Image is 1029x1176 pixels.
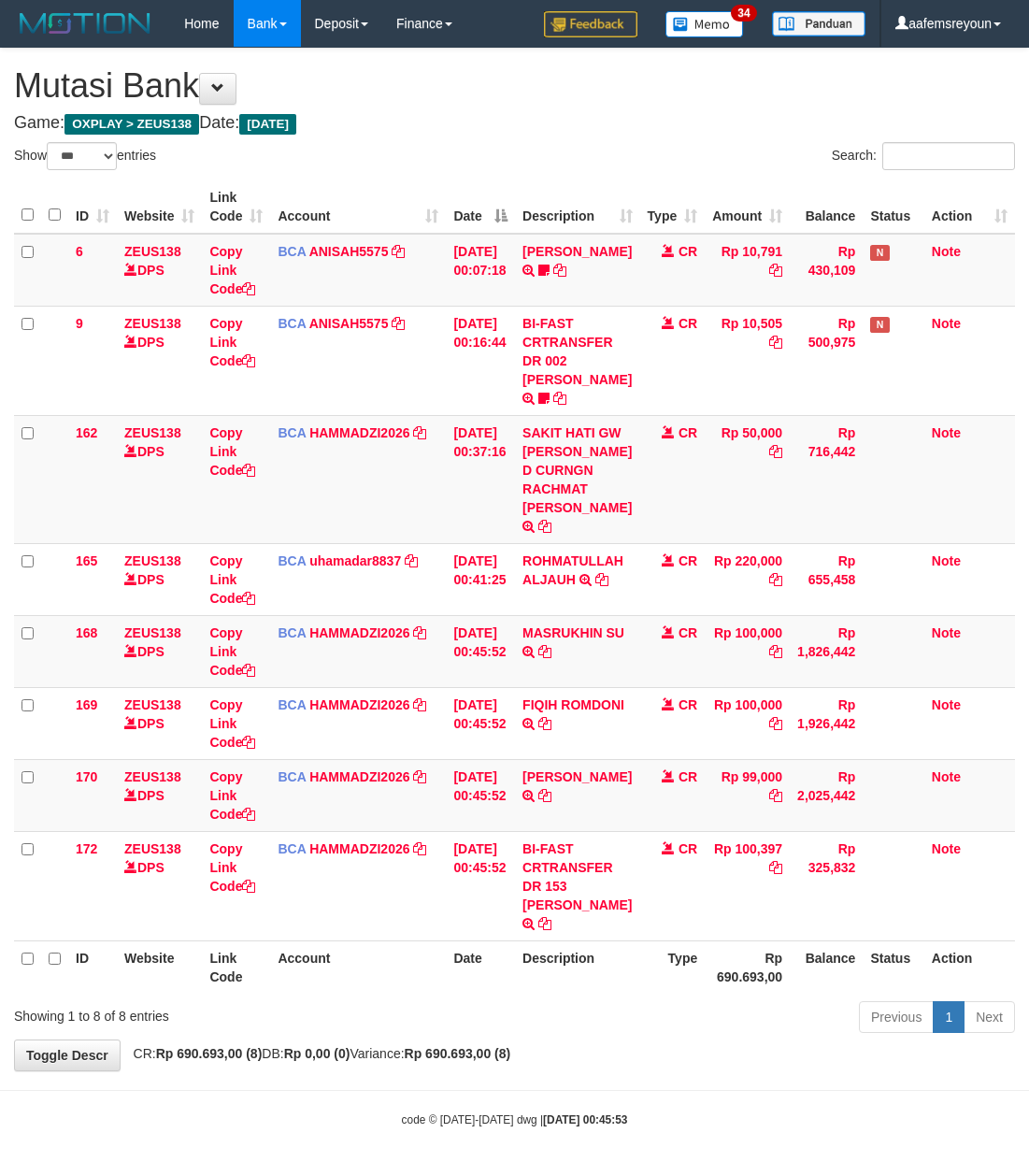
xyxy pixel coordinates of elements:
[769,335,782,350] a: Copy Rp 10,505 to clipboard
[790,180,863,234] th: Balance
[772,11,865,36] img: panduan.png
[769,444,782,459] a: Copy Rp 50,000 to clipboard
[924,940,1015,994] th: Action
[538,788,551,803] a: Copy DEDI KURNIAWAN to clipboard
[446,543,515,615] td: [DATE] 00:41:25
[64,114,199,135] span: OXPLAY > ZEUS138
[446,687,515,759] td: [DATE] 00:45:52
[790,687,863,759] td: Rp 1,926,442
[705,615,790,687] td: Rp 100,000
[705,831,790,940] td: Rp 100,397
[553,391,566,406] a: Copy BI-FAST CRTRANSFER DR 002 AFIF SUPRAYITNO to clipboard
[117,234,202,307] td: DPS
[76,841,97,856] span: 172
[932,697,961,712] a: Note
[278,425,306,440] span: BCA
[117,687,202,759] td: DPS
[933,1001,965,1033] a: 1
[446,180,515,234] th: Date: activate to sort column descending
[76,625,97,640] span: 168
[932,244,961,259] a: Note
[679,425,697,440] span: CR
[209,425,255,478] a: Copy Link Code
[124,841,181,856] a: ZEUS138
[76,425,97,440] span: 162
[446,831,515,940] td: [DATE] 00:45:52
[522,553,623,587] a: ROHMATULLAH ALJAUH
[278,625,306,640] span: BCA
[790,615,863,687] td: Rp 1,826,442
[859,1001,934,1033] a: Previous
[705,180,790,234] th: Amount: activate to sort column ascending
[209,244,255,296] a: Copy Link Code
[705,415,790,543] td: Rp 50,000
[14,999,415,1025] div: Showing 1 to 8 of 8 entries
[679,244,697,259] span: CR
[117,180,202,234] th: Website: activate to sort column ascending
[124,697,181,712] a: ZEUS138
[446,415,515,543] td: [DATE] 00:37:16
[679,625,697,640] span: CR
[553,263,566,278] a: Copy ARIFS EFENDI to clipboard
[705,940,790,994] th: Rp 690.693,00
[832,142,1015,170] label: Search:
[522,425,632,515] a: SAKIT HATI GW [PERSON_NAME] D CURNGN RACHMAT [PERSON_NAME]
[270,180,446,234] th: Account: activate to sort column ascending
[278,244,306,259] span: BCA
[882,142,1015,170] input: Search:
[932,625,961,640] a: Note
[932,316,961,331] a: Note
[14,142,156,170] label: Show entries
[522,697,624,712] a: FIQIH ROMDONI
[117,415,202,543] td: DPS
[413,769,426,784] a: Copy HAMMADZI2026 to clipboard
[413,625,426,640] a: Copy HAMMADZI2026 to clipboard
[870,245,889,261] span: Has Note
[679,841,697,856] span: CR
[870,317,889,333] span: Has Note
[278,769,306,784] span: BCA
[76,697,97,712] span: 169
[47,142,117,170] select: Showentries
[278,841,306,856] span: BCA
[790,831,863,940] td: Rp 325,832
[392,244,405,259] a: Copy ANISAH5575 to clipboard
[405,1046,511,1061] strong: Rp 690.693,00 (8)
[515,306,639,415] td: BI-FAST CRTRANSFER DR 002 [PERSON_NAME]
[522,625,624,640] a: MASRUKHIN SU
[863,940,923,994] th: Status
[68,180,117,234] th: ID: activate to sort column ascending
[769,263,782,278] a: Copy Rp 10,791 to clipboard
[117,306,202,415] td: DPS
[392,316,405,331] a: Copy ANISAH5575 to clipboard
[209,769,255,822] a: Copy Link Code
[124,244,181,259] a: ZEUS138
[538,916,551,931] a: Copy BI-FAST CRTRANSFER DR 153 VICKY FEBRIYANTO to clipboard
[278,316,306,331] span: BCA
[309,553,401,568] a: uhamadar8837
[76,244,83,259] span: 6
[769,572,782,587] a: Copy Rp 220,000 to clipboard
[679,769,697,784] span: CR
[76,316,83,331] span: 9
[705,687,790,759] td: Rp 100,000
[932,841,961,856] a: Note
[863,180,923,234] th: Status
[124,625,181,640] a: ZEUS138
[309,625,409,640] a: HAMMADZI2026
[124,425,181,440] a: ZEUS138
[413,425,426,440] a: Copy HAMMADZI2026 to clipboard
[790,415,863,543] td: Rp 716,442
[705,759,790,831] td: Rp 99,000
[278,553,306,568] span: BCA
[14,1040,121,1071] a: Toggle Descr
[790,306,863,415] td: Rp 500,975
[538,644,551,659] a: Copy MASRUKHIN SU to clipboard
[705,234,790,307] td: Rp 10,791
[209,625,255,678] a: Copy Link Code
[595,572,608,587] a: Copy ROHMATULLAH ALJAUH to clipboard
[124,1046,511,1061] span: CR: DB: Variance:
[932,425,961,440] a: Note
[446,234,515,307] td: [DATE] 00:07:18
[731,5,756,22] span: 34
